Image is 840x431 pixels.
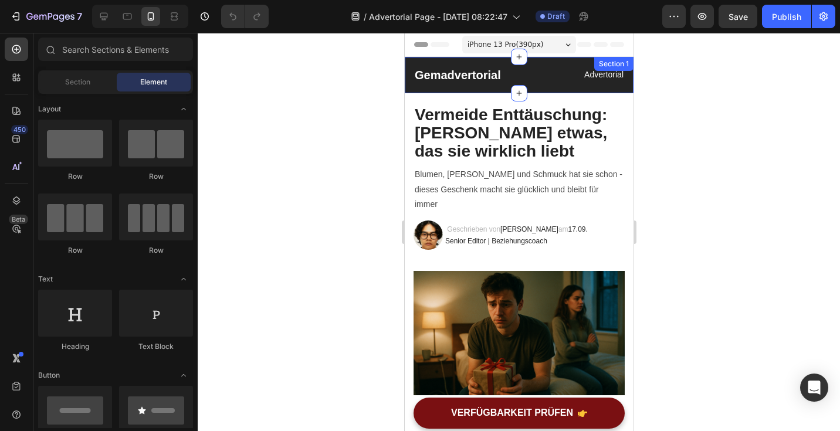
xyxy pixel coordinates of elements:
[77,9,82,23] p: 7
[174,100,193,118] span: Toggle open
[9,215,28,224] div: Beta
[369,11,507,23] span: Advertorial Page - [DATE] 08:22:47
[140,77,167,87] span: Element
[174,366,193,385] span: Toggle open
[762,5,811,28] button: Publish
[11,125,28,134] div: 450
[729,12,748,22] span: Save
[174,270,193,289] span: Toggle open
[38,104,61,114] span: Layout
[221,5,269,28] div: Undo/Redo
[119,171,193,182] div: Row
[65,77,90,87] span: Section
[772,11,801,23] div: Publish
[38,370,60,381] span: Button
[364,11,367,23] span: /
[38,341,112,352] div: Heading
[5,5,87,28] button: 7
[38,245,112,256] div: Row
[38,274,53,284] span: Text
[405,33,634,431] iframe: Design area
[800,374,828,402] div: Open Intercom Messenger
[719,5,757,28] button: Save
[119,341,193,352] div: Text Block
[38,38,193,61] input: Search Sections & Elements
[547,11,565,22] span: Draft
[38,171,112,182] div: Row
[119,245,193,256] div: Row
